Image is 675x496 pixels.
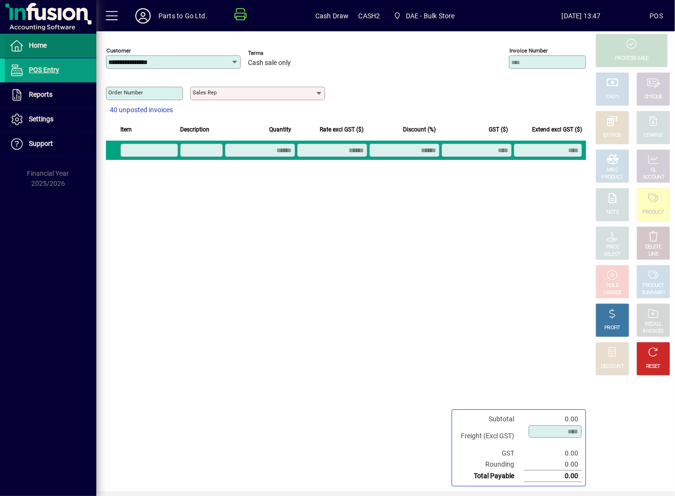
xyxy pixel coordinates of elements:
div: NOTE [606,209,619,216]
span: Cash Draw [315,8,349,24]
span: 40 unposted invoices [110,105,173,115]
span: Discount (%) [403,124,436,135]
div: RESET [646,363,661,370]
mat-label: Customer [106,47,131,54]
div: GL [650,167,657,174]
span: Settings [29,115,53,123]
span: [DATE] 13:47 [513,8,650,24]
div: PRICE [606,244,619,251]
div: CHARGE [644,132,663,139]
td: 0.00 [524,470,582,482]
div: PROFIT [604,325,621,332]
span: Description [180,124,209,135]
a: Reports [5,83,96,107]
mat-label: Invoice number [509,47,548,54]
button: Profile [128,7,158,25]
mat-label: Sales rep [193,89,217,96]
td: Total Payable [456,470,524,482]
div: CHEQUE [644,93,662,101]
span: Rate excl GST ($) [320,124,363,135]
div: INVOICE [603,289,621,297]
div: PRODUCT [642,282,664,289]
div: EFTPOS [604,132,622,139]
div: DISCOUNT [601,363,624,370]
a: Support [5,132,96,156]
mat-label: Order number [108,89,143,96]
span: Extend excl GST ($) [532,124,582,135]
a: Home [5,34,96,58]
td: Freight (Excl GST) [456,425,524,448]
div: PROCESS SALE [615,55,649,62]
span: Support [29,140,53,147]
div: HOLD [606,282,619,289]
span: DAE - Bulk Store [406,8,455,24]
div: DELETE [645,244,662,251]
div: RECALL [645,321,662,328]
div: SUMMARY [641,289,665,297]
div: INVOICES [643,328,663,335]
span: DAE - Bulk Store [389,7,458,25]
span: CASH2 [359,8,380,24]
span: Terms [248,50,306,56]
div: PRODUCT [642,209,664,216]
div: LINE [649,251,658,258]
span: Cash sale only [248,59,291,67]
td: 0.00 [524,459,582,470]
td: Subtotal [456,414,524,425]
span: Reports [29,91,52,98]
div: Parts to Go Ltd. [158,8,208,24]
td: 0.00 [524,448,582,459]
span: Quantity [269,124,291,135]
span: Item [120,124,132,135]
div: SELECT [604,251,621,258]
div: ACCOUNT [642,174,664,181]
div: PRODUCT [601,174,623,181]
span: POS Entry [29,66,59,74]
div: CASH [606,93,619,101]
a: Settings [5,107,96,131]
td: Rounding [456,459,524,470]
div: MISC [607,167,618,174]
button: 40 unposted invoices [106,102,177,119]
td: 0.00 [524,414,582,425]
td: GST [456,448,524,459]
div: POS [649,8,663,24]
span: Home [29,41,47,49]
span: GST ($) [489,124,508,135]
